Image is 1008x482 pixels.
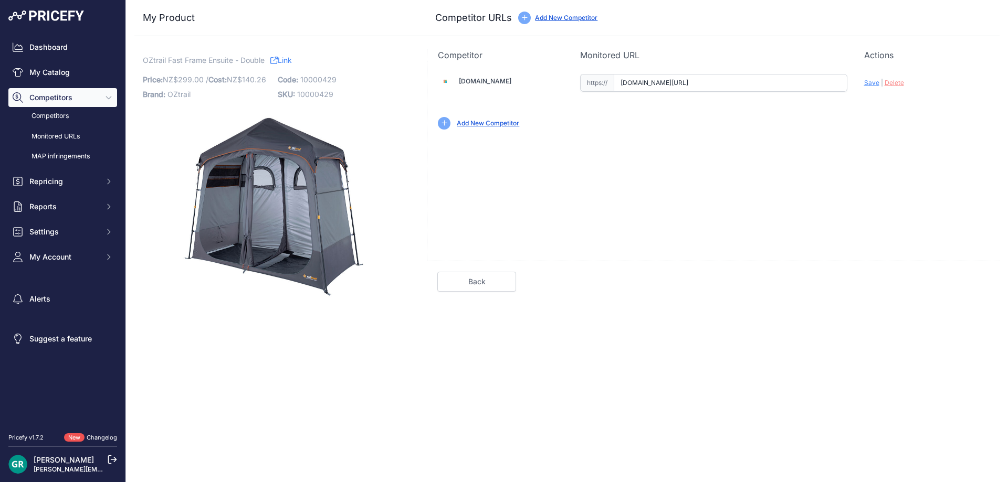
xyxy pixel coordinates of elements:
[8,107,117,125] a: Competitors
[8,147,117,166] a: MAP infringements
[278,75,298,84] span: Code:
[8,172,117,191] button: Repricing
[614,74,847,92] input: marine-deals.co.nz/product
[167,90,191,99] span: OZtrail
[580,74,614,92] span: https://
[29,92,98,103] span: Competitors
[864,49,989,61] p: Actions
[8,248,117,266] button: My Account
[297,90,333,99] span: 10000429
[300,75,337,84] span: 10000429
[143,90,165,99] span: Brand:
[278,90,295,99] span: SKU:
[8,10,84,21] img: Pricefy Logo
[8,329,117,348] a: Suggest a feature
[143,72,271,87] p: NZ$
[87,434,117,441] a: Changelog
[535,14,597,22] a: Add New Competitor
[178,75,204,84] span: 299.00
[864,79,879,87] span: Save
[8,433,44,442] div: Pricefy v1.7.2
[242,75,266,84] span: 140.26
[8,38,117,421] nav: Sidebar
[143,10,406,25] h3: My Product
[438,49,563,61] p: Competitor
[435,10,512,25] h3: Competitor URLs
[8,222,117,241] button: Settings
[885,79,904,87] span: Delete
[34,465,195,473] a: [PERSON_NAME][EMAIL_ADDRESS][DOMAIN_NAME]
[143,75,163,84] span: Price:
[457,119,519,127] a: Add New Competitor
[29,227,98,237] span: Settings
[8,38,117,57] a: Dashboard
[270,53,292,67] a: Link
[580,49,847,61] p: Monitored URL
[8,290,117,308] a: Alerts
[64,433,85,442] span: New
[143,53,265,67] span: OZtrail Fast Frame Ensuite - Double
[208,75,227,84] span: Cost:
[8,63,117,82] a: My Catalog
[206,75,266,84] span: / NZ$
[881,79,883,87] span: |
[459,77,511,85] a: [DOMAIN_NAME]
[8,127,117,146] a: Monitored URLs
[29,176,98,187] span: Repricing
[29,201,98,212] span: Reports
[8,88,117,107] button: Competitors
[34,455,94,464] a: [PERSON_NAME]
[437,272,516,292] a: Back
[8,197,117,216] button: Reports
[29,252,98,262] span: My Account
